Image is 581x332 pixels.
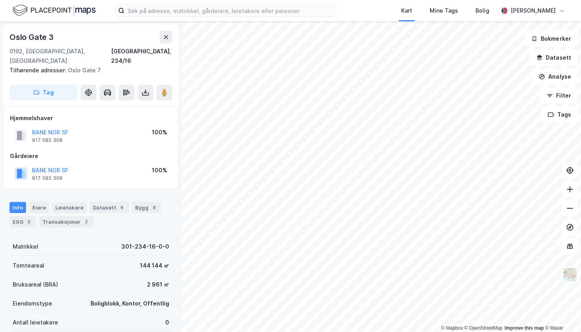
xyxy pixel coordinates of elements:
button: Datasett [530,50,578,66]
a: Improve this map [505,325,544,331]
div: Tomteareal [13,261,44,270]
div: Transaksjoner [39,216,93,227]
div: Datasett [90,202,129,213]
button: Analyse [532,69,578,85]
div: [PERSON_NAME] [511,6,556,15]
div: Hjemmelshaver [10,113,172,123]
a: Mapbox [441,325,463,331]
div: ESG [9,216,36,227]
div: 0192, [GEOGRAPHIC_DATA], [GEOGRAPHIC_DATA] [9,47,111,66]
div: 301-234-16-0-0 [121,242,169,251]
div: Oslo Gate 7 [9,66,166,75]
div: 2 [82,218,90,226]
iframe: Chat Widget [541,294,581,332]
div: Antall leietakere [13,318,58,327]
div: 0 [165,318,169,327]
div: Eiere [29,202,49,213]
div: Matrikkel [13,242,38,251]
div: Eiendomstype [13,299,52,308]
img: logo.f888ab2527a4732fd821a326f86c7f29.svg [13,4,96,17]
div: Leietakere [52,202,87,213]
div: Bruksareal (BRA) [13,280,58,289]
button: Filter [540,88,578,104]
button: Bokmerker [524,31,578,47]
div: 2 961 ㎡ [147,280,169,289]
input: Søk på adresse, matrikkel, gårdeiere, leietakere eller personer [124,5,336,17]
div: Gårdeiere [10,151,172,161]
div: Oslo Gate 3 [9,31,55,43]
div: 100% [152,128,167,137]
div: 8 [150,204,158,211]
div: 144 144 ㎡ [140,261,169,270]
div: [GEOGRAPHIC_DATA], 234/16 [111,47,172,66]
div: 3 [25,218,33,226]
a: OpenStreetMap [464,325,503,331]
div: Kart [401,6,412,15]
div: Kontrollprogram for chat [541,294,581,332]
div: Info [9,202,26,213]
div: Bygg [132,202,161,213]
img: Z [562,267,577,282]
div: Mine Tags [430,6,458,15]
button: Tag [9,85,77,100]
div: 917 082 308 [32,175,62,181]
div: Boligblokk, Kontor, Offentlig [91,299,169,308]
div: Bolig [475,6,489,15]
span: Tilhørende adresser: [9,67,68,74]
button: Tags [541,107,578,123]
div: 4 [118,204,126,211]
div: 100% [152,166,167,175]
div: 917 082 308 [32,137,62,143]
